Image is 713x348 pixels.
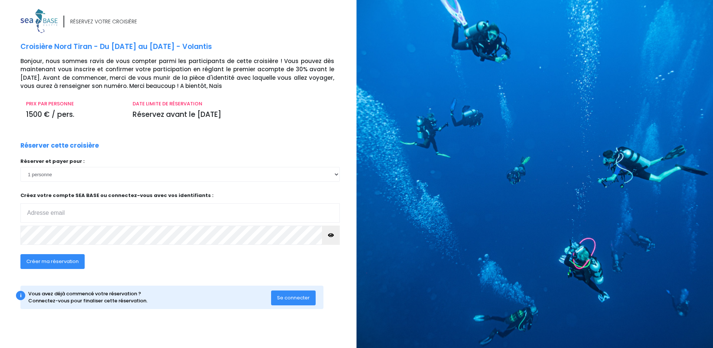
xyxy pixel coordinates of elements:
p: Bonjour, nous sommes ravis de vous compter parmi les participants de cette croisière ! Vous pouve... [20,57,351,91]
span: Se connecter [277,294,310,301]
p: Réserver et payer pour : [20,158,340,165]
p: PRIX PAR PERSONNE [26,100,121,108]
button: Créer ma réservation [20,254,85,269]
div: i [16,291,25,300]
p: Créez votre compte SEA BASE ou connectez-vous avec vos identifiants : [20,192,340,223]
span: Créer ma réservation [26,258,79,265]
div: Vous avez déjà commencé votre réservation ? Connectez-vous pour finaliser cette réservation. [28,290,271,305]
p: 1500 € / pers. [26,109,121,120]
p: Réserver cette croisière [20,141,99,151]
img: logo_color1.png [20,9,58,33]
p: Croisière Nord Tiran - Du [DATE] au [DATE] - Volantis [20,42,351,52]
button: Se connecter [271,290,316,305]
input: Adresse email [20,203,340,223]
p: DATE LIMITE DE RÉSERVATION [133,100,334,108]
p: Réservez avant le [DATE] [133,109,334,120]
a: Se connecter [271,294,316,301]
div: RÉSERVEZ VOTRE CROISIÈRE [70,18,137,26]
